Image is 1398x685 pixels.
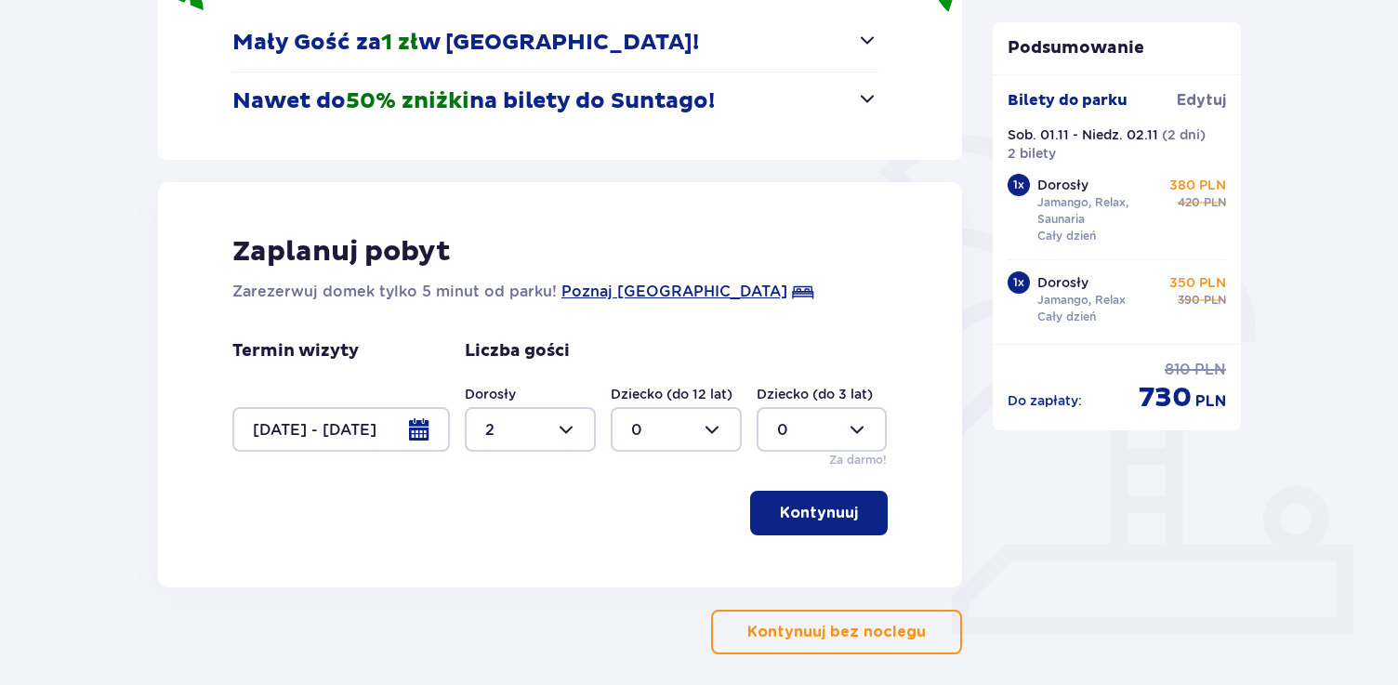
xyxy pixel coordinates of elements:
p: Do zapłaty : [1008,391,1082,410]
label: Dziecko (do 3 lat) [757,385,873,403]
p: Jamango, Relax [1037,292,1126,309]
p: Cały dzień [1037,228,1096,244]
span: 420 [1178,194,1200,211]
span: PLN [1204,292,1226,309]
p: Jamango, Relax, Saunaria [1037,194,1166,228]
p: 380 PLN [1169,176,1226,194]
p: Kontynuuj bez noclegu [747,622,926,642]
span: 730 [1139,380,1192,415]
div: 1 x [1008,271,1030,294]
span: 810 [1165,360,1191,380]
a: Poznaj [GEOGRAPHIC_DATA] [561,281,787,303]
p: Dorosły [1037,273,1088,292]
div: 1 x [1008,174,1030,196]
p: Podsumowanie [993,37,1242,59]
p: 350 PLN [1169,273,1226,292]
p: Za darmo! [829,452,887,468]
p: Bilety do parku [1008,90,1128,111]
span: Edytuj [1177,90,1226,111]
label: Dziecko (do 12 lat) [611,385,732,403]
button: Mały Gość za1 złw [GEOGRAPHIC_DATA]! [232,14,878,72]
p: Zaplanuj pobyt [232,234,451,270]
p: 2 bilety [1008,144,1056,163]
span: 50% zniżki [346,87,469,115]
label: Dorosły [465,385,516,403]
p: Sob. 01.11 - Niedz. 02.11 [1008,125,1158,144]
button: Nawet do50% zniżkina bilety do Suntago! [232,72,878,130]
span: 390 [1178,292,1200,309]
span: 1 zł [381,29,418,57]
p: Dorosły [1037,176,1088,194]
button: Kontynuuj [750,491,888,535]
p: Zarezerwuj domek tylko 5 minut od parku! [232,281,557,303]
p: Kontynuuj [780,503,858,523]
button: Kontynuuj bez noclegu [711,610,962,654]
p: Mały Gość za w [GEOGRAPHIC_DATA]! [232,29,699,57]
p: ( 2 dni ) [1162,125,1206,144]
span: PLN [1204,194,1226,211]
span: PLN [1194,360,1226,380]
p: Nawet do na bilety do Suntago! [232,87,715,115]
p: Liczba gości [465,340,570,362]
p: Termin wizyty [232,340,359,362]
span: PLN [1195,391,1226,412]
p: Cały dzień [1037,309,1096,325]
